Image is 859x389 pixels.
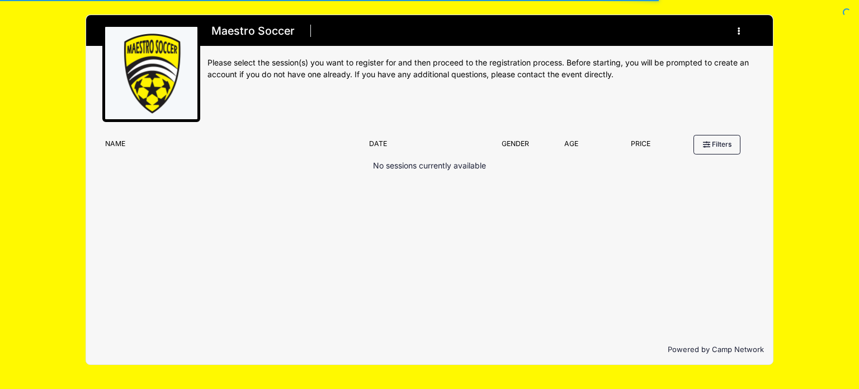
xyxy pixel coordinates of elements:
h1: Maestro Soccer [207,21,298,41]
div: Price [601,139,680,154]
button: Filters [693,135,740,154]
div: Date [364,139,489,154]
img: logo [110,31,193,115]
p: Powered by Camp Network [95,344,764,355]
div: Name [100,139,364,154]
div: Please select the session(s) you want to register for and then proceed to the registration proces... [207,57,757,81]
div: Age [541,139,601,154]
div: Gender [489,139,541,154]
p: No sessions currently available [373,160,486,172]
